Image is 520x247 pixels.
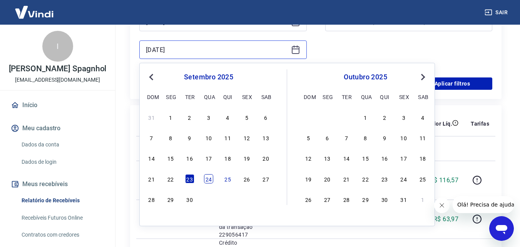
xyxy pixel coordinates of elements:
a: Contratos com credores [18,227,106,243]
div: Choose sábado, 6 de setembro de 2025 [261,113,271,122]
iframe: Mensagem da empresa [453,196,514,213]
div: Choose sexta-feira, 3 de outubro de 2025 [399,113,408,122]
div: Choose quarta-feira, 15 de outubro de 2025 [361,153,370,163]
div: Choose sábado, 20 de setembro de 2025 [261,153,271,163]
div: Choose sexta-feira, 10 de outubro de 2025 [399,133,408,142]
div: seg [166,92,175,101]
div: Choose terça-feira, 30 de setembro de 2025 [342,113,351,122]
div: Choose domingo, 26 de outubro de 2025 [304,195,313,204]
div: Choose quinta-feira, 11 de setembro de 2025 [223,133,232,142]
p: R$ 116,57 [430,176,459,185]
div: Choose sexta-feira, 3 de outubro de 2025 [242,195,251,204]
a: Dados da conta [18,137,106,153]
div: Choose sexta-feira, 5 de setembro de 2025 [242,113,251,122]
div: Choose sábado, 4 de outubro de 2025 [418,113,427,122]
div: Choose quarta-feira, 3 de setembro de 2025 [204,113,213,122]
div: seg [323,92,332,101]
a: Recebíveis Futuros Online [18,210,106,226]
div: Choose quinta-feira, 9 de outubro de 2025 [380,133,389,142]
div: Choose segunda-feira, 1 de setembro de 2025 [166,113,175,122]
div: Choose terça-feira, 21 de outubro de 2025 [342,174,351,183]
div: dom [304,92,313,101]
div: Choose terça-feira, 2 de setembro de 2025 [185,113,194,122]
p: R$ 63,97 [433,215,458,224]
div: Choose quinta-feira, 18 de setembro de 2025 [223,153,232,163]
div: Choose quarta-feira, 29 de outubro de 2025 [361,195,370,204]
div: setembro 2025 [146,72,271,82]
div: Choose sábado, 13 de setembro de 2025 [261,133,271,142]
div: Choose quarta-feira, 17 de setembro de 2025 [204,153,213,163]
div: Choose domingo, 28 de setembro de 2025 [304,113,313,122]
div: Choose sexta-feira, 19 de setembro de 2025 [242,153,251,163]
button: Next Month [418,72,428,82]
div: Choose domingo, 12 de outubro de 2025 [304,153,313,163]
div: Choose sábado, 25 de outubro de 2025 [418,174,427,183]
div: ter [185,92,194,101]
div: Choose terça-feira, 28 de outubro de 2025 [342,195,351,204]
div: Choose domingo, 31 de agosto de 2025 [147,113,156,122]
div: Choose quarta-feira, 1 de outubro de 2025 [361,113,370,122]
div: Choose sexta-feira, 12 de setembro de 2025 [242,133,251,142]
div: Choose domingo, 7 de setembro de 2025 [147,133,156,142]
iframe: Botão para abrir a janela de mensagens [489,216,514,241]
div: Choose sábado, 1 de novembro de 2025 [418,195,427,204]
div: Choose sexta-feira, 24 de outubro de 2025 [399,174,408,183]
div: Choose quinta-feira, 23 de outubro de 2025 [380,174,389,183]
p: Valor Líq. [427,120,452,128]
div: Choose domingo, 28 de setembro de 2025 [147,195,156,204]
div: month 2025-10 [303,111,428,205]
div: Choose segunda-feira, 27 de outubro de 2025 [323,195,332,204]
div: Choose segunda-feira, 13 de outubro de 2025 [323,153,332,163]
div: Choose quarta-feira, 22 de outubro de 2025 [361,174,370,183]
div: Choose sábado, 18 de outubro de 2025 [418,153,427,163]
div: qui [223,92,232,101]
div: Choose sábado, 11 de outubro de 2025 [418,133,427,142]
div: Choose quinta-feira, 2 de outubro de 2025 [380,113,389,122]
div: outubro 2025 [303,72,428,82]
div: Choose domingo, 14 de setembro de 2025 [147,153,156,163]
div: Choose quarta-feira, 1 de outubro de 2025 [204,195,213,204]
div: Choose segunda-feira, 22 de setembro de 2025 [166,174,175,183]
div: Choose quarta-feira, 24 de setembro de 2025 [204,174,213,183]
div: sex [399,92,408,101]
div: Choose quinta-feira, 4 de setembro de 2025 [223,113,232,122]
p: [EMAIL_ADDRESS][DOMAIN_NAME] [15,76,100,84]
div: qua [361,92,370,101]
a: Relatório de Recebíveis [18,193,106,208]
a: Dados de login [18,154,106,170]
button: Meus recebíveis [9,176,106,193]
div: Choose quinta-feira, 16 de outubro de 2025 [380,153,389,163]
div: Choose segunda-feira, 29 de setembro de 2025 [166,195,175,204]
p: Tarifas [471,120,489,128]
button: Previous Month [147,72,156,82]
div: sab [261,92,271,101]
div: Choose terça-feira, 16 de setembro de 2025 [185,153,194,163]
div: Choose domingo, 5 de outubro de 2025 [304,133,313,142]
div: Choose terça-feira, 7 de outubro de 2025 [342,133,351,142]
div: sab [418,92,427,101]
div: Choose segunda-feira, 20 de outubro de 2025 [323,174,332,183]
iframe: Fechar mensagem [434,198,450,213]
div: ter [342,92,351,101]
div: Choose sábado, 4 de outubro de 2025 [261,195,271,204]
div: I [42,31,73,62]
div: Choose sexta-feira, 31 de outubro de 2025 [399,195,408,204]
span: Olá! Precisa de ajuda? [5,5,65,12]
input: Data final [146,44,288,55]
div: Choose terça-feira, 30 de setembro de 2025 [185,195,194,204]
div: Choose sexta-feira, 26 de setembro de 2025 [242,174,251,183]
div: Choose quarta-feira, 10 de setembro de 2025 [204,133,213,142]
div: month 2025-09 [146,111,271,205]
div: Choose terça-feira, 23 de setembro de 2025 [185,174,194,183]
div: Choose terça-feira, 9 de setembro de 2025 [185,133,194,142]
div: Choose quinta-feira, 25 de setembro de 2025 [223,174,232,183]
img: Vindi [9,0,59,24]
button: Meu cadastro [9,120,106,137]
div: qui [380,92,389,101]
div: qua [204,92,213,101]
div: dom [147,92,156,101]
div: Choose terça-feira, 14 de outubro de 2025 [342,153,351,163]
div: Choose quinta-feira, 2 de outubro de 2025 [223,195,232,204]
button: Sair [483,5,511,20]
div: Choose sábado, 27 de setembro de 2025 [261,174,271,183]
